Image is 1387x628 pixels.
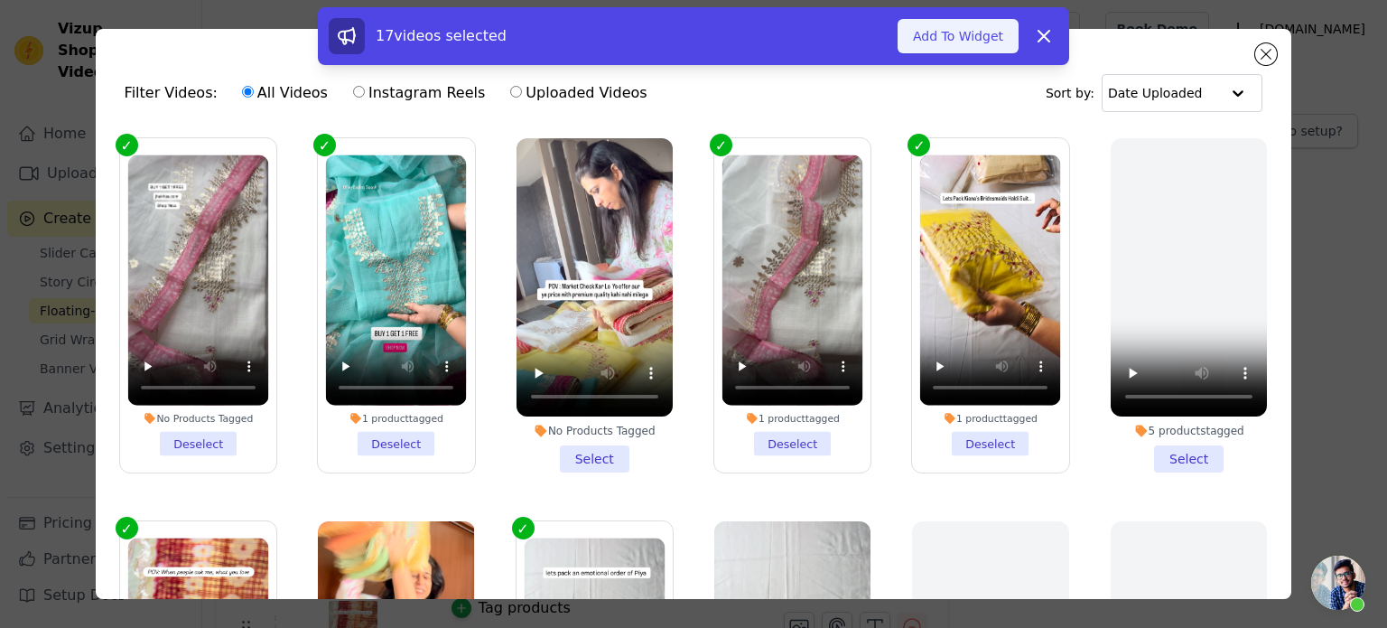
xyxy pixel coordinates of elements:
[326,412,467,425] div: 1 product tagged
[352,81,486,105] label: Instagram Reels
[376,27,507,44] span: 17 videos selected
[1046,74,1263,112] div: Sort by:
[241,81,329,105] label: All Videos
[517,424,673,438] div: No Products Tagged
[125,72,657,114] div: Filter Videos:
[898,19,1019,53] button: Add To Widget
[920,412,1061,425] div: 1 product tagged
[509,81,647,105] label: Uploaded Videos
[1111,424,1267,438] div: 5 products tagged
[1311,556,1365,610] a: Open chat
[722,412,863,425] div: 1 product tagged
[127,412,268,425] div: No Products Tagged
